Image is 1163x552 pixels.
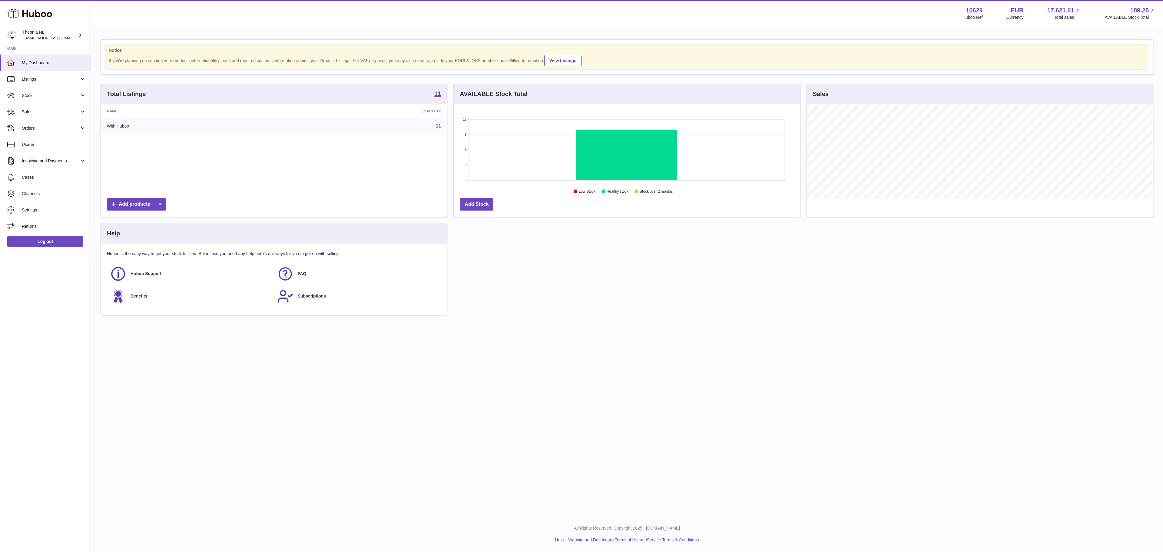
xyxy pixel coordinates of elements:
[109,48,1145,53] strong: Notice
[22,207,86,213] span: Settings
[579,189,596,194] text: Low Stock
[460,90,527,98] h3: AVAILABLE Stock Total
[436,123,441,128] a: 11
[131,271,161,277] span: Huboo Support
[1130,6,1149,15] span: 189.25
[22,76,80,82] span: Listings
[110,266,271,282] a: Huboo Support
[1105,6,1156,20] a: 189.25 AVAILABLE Stock Total
[7,31,16,40] img: info@wholesomegoods.eu
[96,525,1158,531] p: All Rights Reserved. Copyright 2025 - [DOMAIN_NAME]
[813,90,829,98] h3: Sales
[22,60,86,66] span: My Dashboard
[607,189,629,194] text: Healthy stock
[1047,6,1074,15] span: 17,621.61
[107,198,166,211] a: Add products
[107,229,120,238] h3: Help
[107,90,146,98] h3: Total Listings
[22,142,86,148] span: Usage
[963,15,983,20] div: Huboo Ref
[1011,6,1023,15] strong: EUR
[298,271,306,277] span: FAQ
[463,118,467,121] text: 12
[22,224,86,229] span: Returns
[555,537,564,542] a: Help
[22,109,80,115] span: Sales
[434,91,441,98] a: 11
[298,293,326,299] span: Subscriptions
[566,537,699,543] li: and
[966,6,983,15] strong: 10629
[1105,15,1156,20] span: AVAILABLE Stock Total
[434,91,441,97] strong: 11
[131,293,147,299] span: Benefits
[22,158,80,164] span: Invoicing and Payments
[7,236,83,247] a: Log out
[107,251,441,257] p: Huboo is the easy way to get your stock fulfilled. But incase you need any help here's our ways f...
[22,93,80,98] span: Stock
[1054,15,1081,20] span: Total sales
[544,55,581,66] a: View Listings
[22,191,86,197] span: Channels
[283,104,447,118] th: Quantity
[1047,6,1081,20] a: 17,621.61 Total sales
[22,29,77,41] div: Theonia NL
[465,163,467,167] text: 3
[277,288,438,304] a: Subscriptions
[110,288,271,304] a: Benefits
[465,148,467,151] text: 6
[640,189,673,194] text: Stock over 2 months
[465,133,467,136] text: 9
[460,198,493,211] a: Add Stock
[22,175,86,180] span: Cases
[647,537,699,542] a: Service Terms & Conditions
[22,35,89,40] span: [EMAIL_ADDRESS][DOMAIN_NAME]
[277,266,438,282] a: FAQ
[101,104,283,118] th: Name
[22,125,80,131] span: Orders
[101,118,283,134] td: With Huboo
[568,537,640,542] a: Website and Dashboard Terms of Use
[1006,15,1024,20] div: Currency
[109,54,1145,66] div: If you're planning on sending your products internationally please add required customs informati...
[465,178,467,182] text: 0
